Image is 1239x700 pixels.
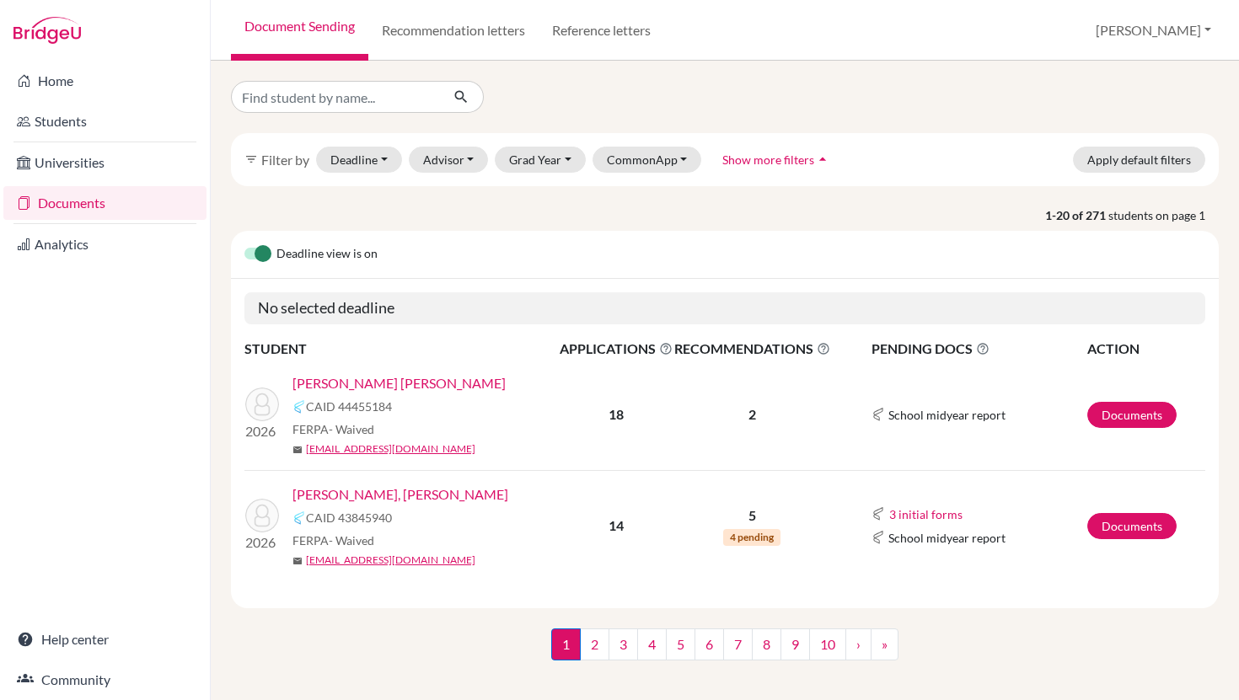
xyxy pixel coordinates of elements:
span: CAID 44455184 [306,398,392,415]
a: [PERSON_NAME] [PERSON_NAME] [292,373,506,393]
span: School midyear report [888,406,1006,424]
span: CAID 43845940 [306,509,392,526]
span: Deadline view is on [276,244,378,265]
a: Documents [1087,402,1177,428]
a: Documents [3,186,206,220]
button: Apply default filters [1073,147,1205,173]
button: [PERSON_NAME] [1088,14,1219,46]
b: 14 [609,517,624,533]
img: Bridge-U [13,17,81,44]
a: › [845,628,872,660]
button: CommonApp [593,147,702,173]
b: 18 [609,406,624,422]
i: arrow_drop_up [814,151,831,168]
p: 2026 [245,421,279,441]
a: 3 [609,628,638,660]
img: Common App logo [872,507,885,521]
h5: No selected deadline [244,292,1205,324]
img: Common App logo [872,408,885,421]
a: 9 [780,628,810,660]
span: mail [292,556,303,566]
input: Find student by name... [231,81,440,113]
a: Documents [1087,513,1177,539]
img: Common App logo [292,511,306,525]
button: Advisor [409,147,489,173]
span: APPLICATIONS [560,339,673,359]
img: Common App logo [292,400,306,414]
th: STUDENT [244,338,559,360]
span: - Waived [329,533,374,548]
a: Analytics [3,227,206,261]
a: 10 [809,628,846,660]
span: - Waived [329,422,374,436]
p: 2026 [245,532,279,553]
img: Avendano Orozco, Sofia Carolina [245,499,279,532]
i: filter_list [244,152,258,166]
span: FERPA [292,532,374,549]
a: [PERSON_NAME], [PERSON_NAME] [292,484,508,505]
a: 8 [752,628,781,660]
p: 5 [674,505,830,526]
a: [EMAIL_ADDRESS][DOMAIN_NAME] [306,553,475,568]
button: Grad Year [495,147,586,173]
span: students on page 1 [1108,206,1219,224]
a: 5 [666,628,695,660]
span: 1 [551,628,581,660]
a: 7 [723,628,753,660]
img: Common App logo [872,531,885,544]
nav: ... [551,628,898,674]
p: 2 [674,404,830,425]
span: mail [292,445,303,455]
span: 4 pending [723,529,780,546]
a: Home [3,64,206,98]
span: School midyear report [888,529,1006,547]
button: 3 initial forms [888,505,963,524]
a: 2 [580,628,609,660]
span: FERPA [292,420,374,438]
span: Show more filters [722,152,814,167]
a: Community [3,663,206,697]
a: 4 [637,628,667,660]
a: [EMAIL_ADDRESS][DOMAIN_NAME] [306,441,475,457]
img: Arguello Martinez, Juan Pablo [245,387,279,421]
a: Students [3,104,206,138]
th: ACTION [1086,338,1205,360]
strong: 1-20 of 271 [1045,206,1108,224]
span: RECOMMENDATIONS [674,339,830,359]
button: Deadline [316,147,402,173]
span: PENDING DOCS [872,339,1086,359]
a: 6 [695,628,724,660]
a: Universities [3,146,206,179]
span: Filter by [261,152,309,168]
button: Show more filtersarrow_drop_up [708,147,845,173]
a: » [871,628,898,660]
a: Help center [3,623,206,656]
